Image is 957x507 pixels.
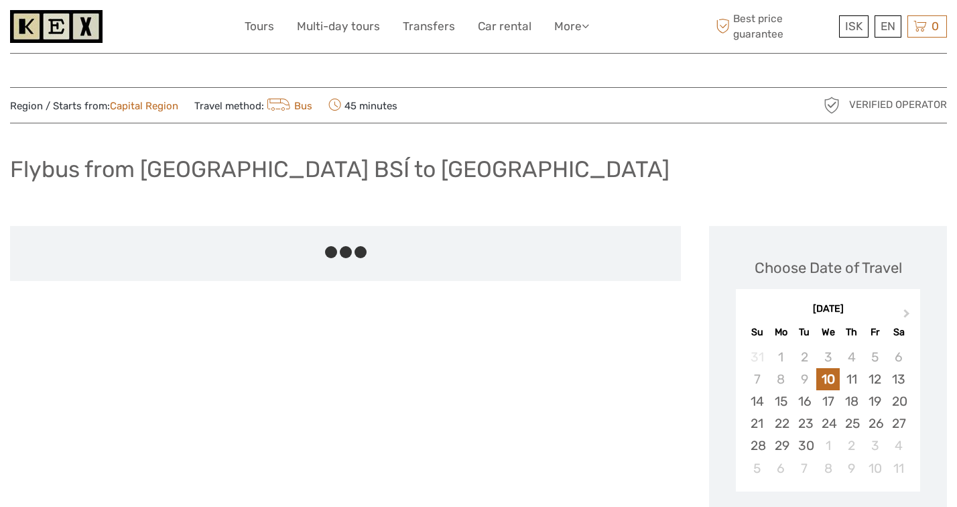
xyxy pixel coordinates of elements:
div: Choose Thursday, October 9th, 2025 [840,457,863,480]
div: Mo [769,323,793,341]
span: 45 minutes [328,96,397,115]
div: Choose Date of Travel [755,258,902,278]
div: Not available Saturday, September 6th, 2025 [887,346,910,368]
h1: Flybus from [GEOGRAPHIC_DATA] BSÍ to [GEOGRAPHIC_DATA] [10,156,669,183]
div: Choose Friday, September 19th, 2025 [863,390,887,412]
div: Tu [793,323,816,341]
div: month 2025-09 [740,346,915,480]
a: Capital Region [110,100,178,112]
div: Choose Thursday, October 2nd, 2025 [840,435,863,457]
span: ISK [845,19,863,33]
span: 0 [930,19,941,33]
div: Choose Thursday, September 18th, 2025 [840,390,863,412]
a: Bus [264,100,312,112]
div: Choose Wednesday, September 17th, 2025 [816,390,840,412]
div: Choose Friday, October 3rd, 2025 [863,435,887,457]
div: Not available Tuesday, September 9th, 2025 [793,368,816,390]
span: Travel method: [194,96,312,115]
div: Su [745,323,769,341]
div: Choose Friday, October 10th, 2025 [863,457,887,480]
div: Th [840,323,863,341]
div: Choose Tuesday, September 23rd, 2025 [793,412,816,435]
div: Not available Sunday, September 7th, 2025 [745,368,769,390]
div: EN [875,15,901,38]
div: Choose Thursday, September 25th, 2025 [840,412,863,435]
span: Best price guarantee [713,11,836,41]
div: Choose Saturday, September 13th, 2025 [887,368,910,390]
a: Tours [245,17,274,36]
div: Not available Wednesday, September 3rd, 2025 [816,346,840,368]
div: Sa [887,323,910,341]
div: Choose Wednesday, October 8th, 2025 [816,457,840,480]
div: Choose Tuesday, October 7th, 2025 [793,457,816,480]
a: More [554,17,589,36]
a: Multi-day tours [297,17,380,36]
div: Not available Sunday, August 31st, 2025 [745,346,769,368]
div: Choose Saturday, September 27th, 2025 [887,412,910,435]
div: Fr [863,323,887,341]
div: We [816,323,840,341]
div: Not available Monday, September 8th, 2025 [769,368,793,390]
div: Choose Saturday, September 20th, 2025 [887,390,910,412]
img: 1261-44dab5bb-39f8-40da-b0c2-4d9fce00897c_logo_small.jpg [10,10,103,43]
div: Choose Sunday, September 28th, 2025 [745,435,769,457]
div: Choose Wednesday, September 24th, 2025 [816,412,840,435]
div: Choose Monday, September 29th, 2025 [769,435,793,457]
span: Region / Starts from: [10,99,178,113]
div: Choose Monday, September 22nd, 2025 [769,412,793,435]
div: Choose Sunday, September 21st, 2025 [745,412,769,435]
div: Choose Saturday, October 11th, 2025 [887,457,910,480]
div: Choose Saturday, October 4th, 2025 [887,435,910,457]
div: Choose Sunday, September 14th, 2025 [745,390,769,412]
span: Verified Operator [849,98,947,112]
div: Choose Monday, October 6th, 2025 [769,457,793,480]
div: Choose Tuesday, September 16th, 2025 [793,390,816,412]
div: Not available Friday, September 5th, 2025 [863,346,887,368]
div: Not available Monday, September 1st, 2025 [769,346,793,368]
a: Car rental [478,17,531,36]
div: Choose Sunday, October 5th, 2025 [745,457,769,480]
div: Choose Friday, September 12th, 2025 [863,368,887,390]
div: Choose Friday, September 26th, 2025 [863,412,887,435]
div: [DATE] [736,302,920,317]
a: Transfers [403,17,455,36]
div: Choose Wednesday, September 10th, 2025 [816,368,840,390]
div: Choose Wednesday, October 1st, 2025 [816,435,840,457]
div: Choose Monday, September 15th, 2025 [769,390,793,412]
button: Next Month [897,306,919,327]
div: Choose Thursday, September 11th, 2025 [840,368,863,390]
div: Not available Thursday, September 4th, 2025 [840,346,863,368]
div: Not available Tuesday, September 2nd, 2025 [793,346,816,368]
div: Choose Tuesday, September 30th, 2025 [793,435,816,457]
img: verified_operator_grey_128.png [821,95,842,116]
